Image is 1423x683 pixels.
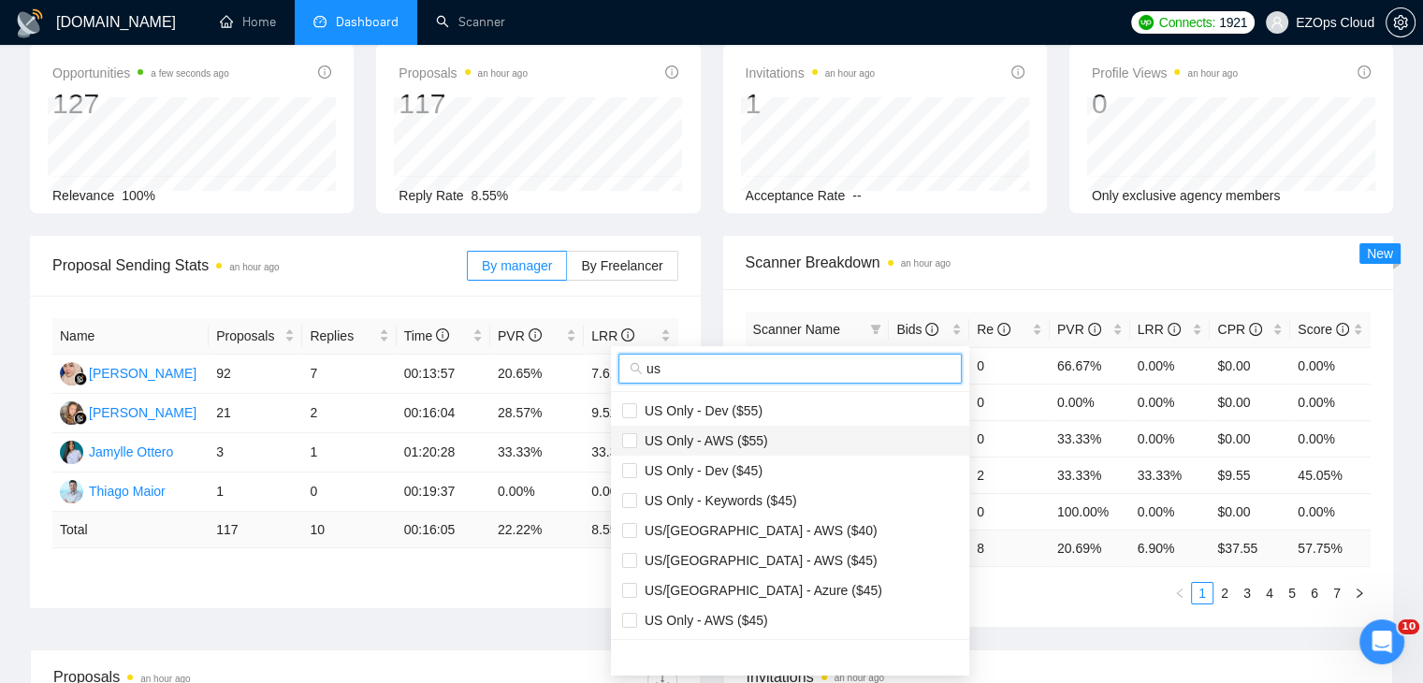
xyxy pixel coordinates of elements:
[969,420,1050,457] td: 0
[1258,582,1281,604] li: 4
[584,433,677,472] td: 33.33%
[1092,86,1238,122] div: 0
[1290,457,1371,493] td: 45.05%
[870,324,881,335] span: filter
[1217,322,1261,337] span: CPR
[584,355,677,394] td: 7.61%
[1187,68,1237,79] time: an hour ago
[1249,323,1262,336] span: info-circle
[1130,347,1211,384] td: 0.00%
[1236,582,1258,604] li: 3
[397,433,490,472] td: 01:20:28
[1304,583,1325,603] a: 6
[1359,619,1404,664] iframe: Intercom live chat
[1011,65,1024,79] span: info-circle
[665,65,678,79] span: info-circle
[1348,582,1371,604] button: right
[637,403,762,418] span: US Only - Dev ($55)
[746,86,875,122] div: 1
[397,472,490,512] td: 00:19:37
[584,394,677,433] td: 9.52%
[399,62,528,84] span: Proposals
[584,512,677,548] td: 8.55 %
[1290,530,1371,566] td: 57.75 %
[52,86,229,122] div: 127
[209,394,302,433] td: 21
[1130,530,1211,566] td: 6.90 %
[490,472,584,512] td: 0.00%
[969,384,1050,420] td: 0
[1213,582,1236,604] li: 2
[302,472,396,512] td: 0
[1281,582,1303,604] li: 5
[1168,323,1181,336] span: info-circle
[1050,384,1130,420] td: 0.00%
[1298,322,1348,337] span: Score
[490,512,584,548] td: 22.22 %
[1169,582,1191,604] button: left
[1259,583,1280,603] a: 4
[1210,457,1290,493] td: $9.55
[852,188,861,203] span: --
[1210,530,1290,566] td: $ 37.55
[302,433,396,472] td: 1
[1130,457,1211,493] td: 33.33%
[1130,420,1211,457] td: 0.00%
[151,68,228,79] time: a few seconds ago
[52,318,209,355] th: Name
[637,433,768,448] span: US Only - AWS ($55)
[209,355,302,394] td: 92
[1050,347,1130,384] td: 66.67%
[1050,457,1130,493] td: 33.33%
[746,62,875,84] span: Invitations
[1169,582,1191,604] li: Previous Page
[1387,15,1415,30] span: setting
[977,322,1010,337] span: Re
[746,188,846,203] span: Acceptance Rate
[490,394,584,433] td: 28.57%
[746,251,1372,274] span: Scanner Breakdown
[1354,588,1365,599] span: right
[313,15,327,28] span: dashboard
[1214,583,1235,603] a: 2
[581,258,662,273] span: By Freelancer
[436,328,449,341] span: info-circle
[901,258,951,269] time: an hour ago
[404,328,449,343] span: Time
[1050,493,1130,530] td: 100.00%
[52,254,467,277] span: Proposal Sending Stats
[1210,347,1290,384] td: $0.00
[969,530,1050,566] td: 8
[1386,7,1416,37] button: setting
[15,8,45,38] img: logo
[1088,323,1101,336] span: info-circle
[825,68,875,79] time: an hour ago
[1050,530,1130,566] td: 20.69 %
[1092,188,1281,203] span: Only exclusive agency members
[60,362,83,385] img: AJ
[302,318,396,355] th: Replies
[637,463,762,478] span: US Only - Dev ($45)
[997,323,1010,336] span: info-circle
[216,326,281,346] span: Proposals
[1326,582,1348,604] li: 7
[229,262,279,272] time: an hour ago
[122,188,155,203] span: 100%
[753,322,840,337] span: Scanner Name
[896,322,938,337] span: Bids
[1210,493,1290,530] td: $0.00
[1138,322,1181,337] span: LRR
[74,372,87,385] img: gigradar-bm.png
[1210,384,1290,420] td: $0.00
[1290,420,1371,457] td: 0.00%
[60,480,83,503] img: TM
[397,394,490,433] td: 00:16:04
[637,613,768,628] span: US Only - AWS ($45)
[969,347,1050,384] td: 0
[591,328,634,343] span: LRR
[1358,65,1371,79] span: info-circle
[1139,15,1154,30] img: upwork-logo.png
[1174,588,1185,599] span: left
[1271,16,1284,29] span: user
[52,188,114,203] span: Relevance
